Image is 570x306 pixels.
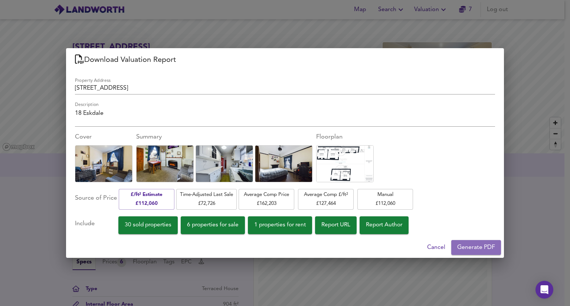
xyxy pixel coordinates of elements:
span: £/ft² Estimate £ 112,060 [122,190,171,208]
button: Average Comp Price£162,203 [239,189,294,209]
div: Floorplan [316,133,374,142]
img: Uploaded [73,143,134,184]
span: Average Comp £/ft² £ 127,464 [302,190,350,208]
span: Average Comp Price £ 162,203 [242,190,291,208]
img: Uploaded [194,143,255,184]
img: Uploaded [134,143,196,184]
button: Generate PDF [451,240,501,255]
h2: Download Valuation Report [75,54,495,66]
div: Click to replace this image [255,145,312,182]
span: Generate PDF [457,242,495,253]
span: 1 properties for rent [254,220,306,230]
button: Average Comp £/ft²£127,464 [298,189,354,209]
button: Manual£112,060 [357,189,413,209]
img: Uploaded [253,143,314,184]
span: Report URL [321,220,350,230]
span: Time-Adjusted Last Sale £ 72,726 [180,190,233,208]
span: Report Author [366,220,402,230]
button: Time-Adjusted Last Sale£72,726 [176,189,237,209]
button: Report URL [315,216,357,234]
button: 1 properties for rent [248,216,312,234]
label: Property Address [75,79,111,83]
button: 6 properties for sale [181,216,245,234]
img: Uploaded [316,144,374,184]
button: 30 sold properties [118,216,178,234]
div: Summary [136,133,312,142]
span: Manual £ 112,060 [361,190,409,208]
div: Open Intercom Messenger [535,281,553,299]
button: £/ft² Estimate£112,060 [119,189,174,209]
button: Report Author [360,216,409,234]
label: Description [75,103,99,107]
div: Cover [75,133,132,142]
span: Cancel [427,242,445,253]
span: 30 sold properties [125,220,171,230]
div: Click to replace this image [75,145,132,182]
span: 6 properties for sale [187,220,239,230]
div: Source of Price [75,188,117,210]
textarea: 18 Eskdale [75,110,495,124]
button: Cancel [424,240,448,255]
div: Include [75,216,118,234]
